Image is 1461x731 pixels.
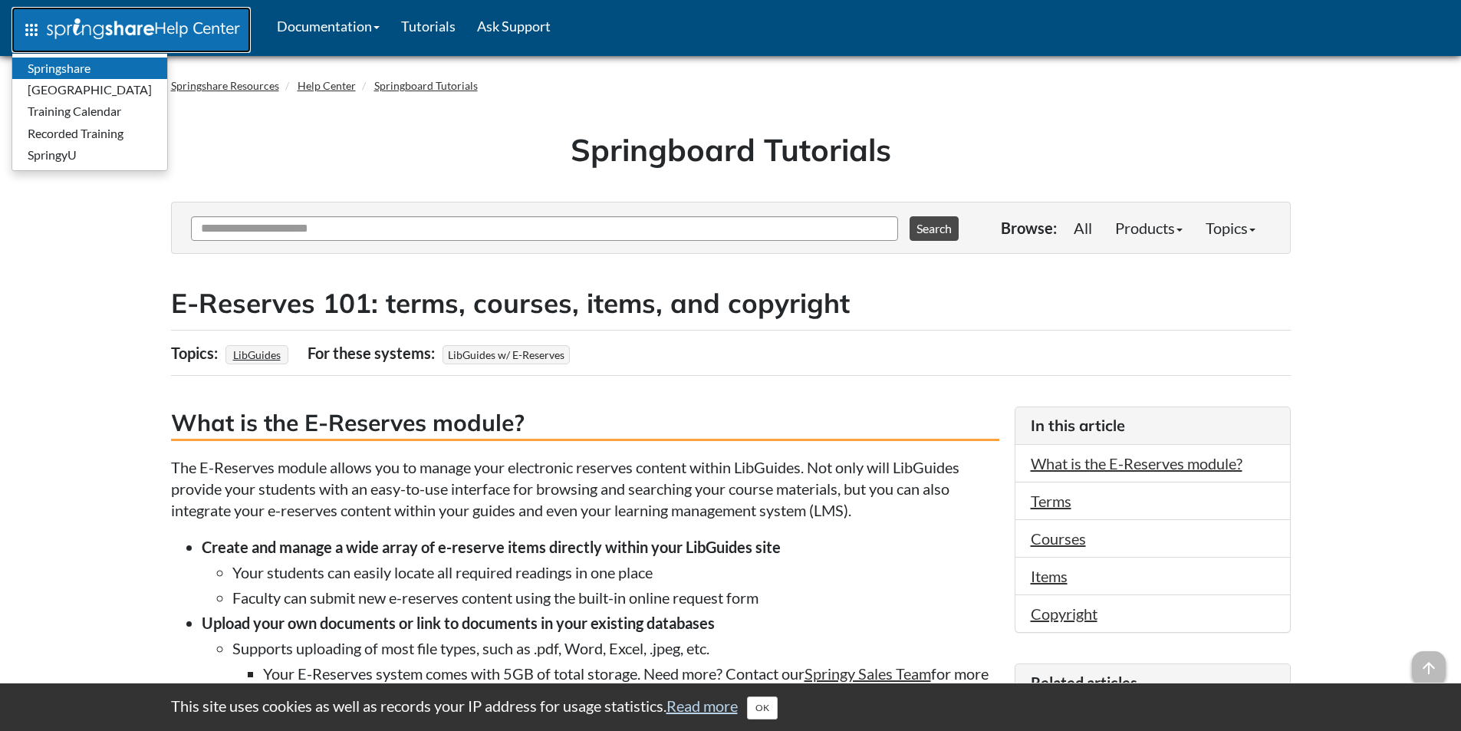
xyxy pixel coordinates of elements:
[12,58,167,79] a: Springshare
[1031,492,1071,510] a: Terms
[374,79,478,92] a: Springboard Tutorials
[1412,651,1446,685] span: arrow_upward
[1412,653,1446,671] a: arrow_upward
[1001,217,1057,239] p: Browse:
[266,7,390,45] a: Documentation
[231,344,283,366] a: LibGuides
[390,7,466,45] a: Tutorials
[12,100,167,122] a: Training Calendar
[171,456,999,521] p: The E-Reserves module allows you to manage your electronic reserves content within LibGuides. Not...
[1031,673,1137,692] span: Related articles
[154,18,240,38] span: Help Center
[1104,212,1194,243] a: Products
[1031,415,1275,436] h3: In this article
[298,79,356,92] a: Help Center
[1062,212,1104,243] a: All
[22,21,41,39] span: apps
[12,123,167,144] a: Recorded Training
[202,538,781,556] strong: Create and manage a wide array of e-reserve items directly within your LibGuides site
[308,338,439,367] div: For these systems:
[171,338,222,367] div: Topics:
[747,696,778,719] button: Close
[232,561,999,583] li: Your students can easily locate all required readings in one place
[1031,604,1097,623] a: Copyright
[443,345,570,364] span: LibGuides w/ E-Reserves
[171,407,999,441] h3: What is the E-Reserves module?
[47,18,154,39] img: Springshare
[12,79,167,100] a: [GEOGRAPHIC_DATA]
[466,7,561,45] a: Ask Support
[156,695,1306,719] div: This site uses cookies as well as records your IP address for usage statistics.
[1194,212,1267,243] a: Topics
[183,128,1279,171] h1: Springboard Tutorials
[1031,529,1086,548] a: Courses
[171,285,1291,322] h2: E-Reserves 101: terms, courses, items, and copyright
[202,614,715,632] strong: Upload your own documents or link to documents in your existing databases
[12,7,251,53] a: apps Help Center
[1031,567,1068,585] a: Items
[12,144,167,166] a: SpringyU
[805,664,931,683] a: Springy Sales Team
[232,587,999,608] li: Faculty can submit new e-reserves content using the built-in online request form
[910,216,959,241] button: Search
[171,79,279,92] a: Springshare Resources
[1031,454,1242,473] a: What is the E-Reserves module?
[263,663,999,706] li: Your E-Reserves system comes with 5GB of total storage. Need more? Contact our for more information!
[666,696,738,715] a: Read more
